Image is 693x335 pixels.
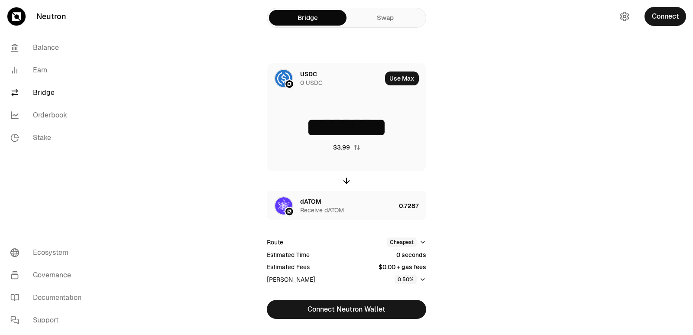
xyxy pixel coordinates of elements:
div: [PERSON_NAME] [267,275,315,284]
a: Earn [3,59,94,81]
button: $3.99 [333,143,360,152]
div: dATOM LogoNeutron LogodATOMReceive dATOM [267,191,395,221]
div: Route [267,238,283,247]
img: Neutron Logo [285,208,293,215]
a: Support [3,309,94,332]
div: $3.99 [333,143,350,152]
div: 0 seconds [396,250,426,259]
button: Connect Neutron Wallet [267,300,426,319]
a: Swap [346,10,424,26]
div: USDC LogoNeutron LogoUSDC0 USDC [267,64,382,93]
a: Bridge [269,10,346,26]
div: Cheapest [387,237,417,247]
a: Governance [3,264,94,286]
div: $0.00 + gas fees [379,263,426,271]
button: Cheapest [387,237,426,247]
a: Balance [3,36,94,59]
div: Estimated Time [267,250,310,259]
a: Bridge [3,81,94,104]
a: Ecosystem [3,241,94,264]
button: Connect [644,7,686,26]
button: dATOM LogoNeutron LogodATOMReceive dATOM0.7287 [267,191,426,221]
div: Estimated Fees [267,263,310,271]
img: Neutron Logo [285,80,293,88]
div: dATOM [300,197,321,206]
a: Stake [3,127,94,149]
a: Orderbook [3,104,94,127]
a: Documentation [3,286,94,309]
button: Use Max [385,72,419,85]
div: USDC [300,70,317,78]
img: USDC Logo [275,70,292,87]
div: 0.50% [395,275,417,284]
div: Receive dATOM [300,206,344,215]
div: 0.7287 [399,191,426,221]
div: 0 USDC [300,78,323,87]
button: 0.50% [395,275,426,284]
img: dATOM Logo [275,197,292,215]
